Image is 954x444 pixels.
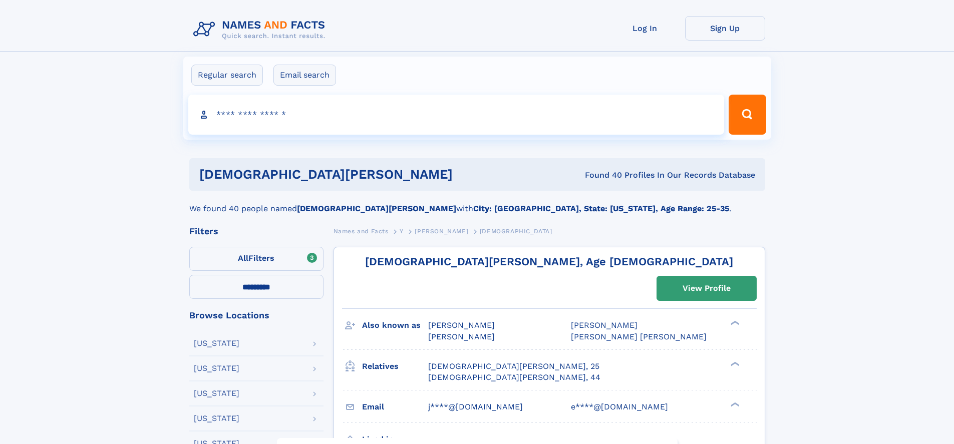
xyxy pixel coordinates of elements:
a: [DEMOGRAPHIC_DATA][PERSON_NAME], Age [DEMOGRAPHIC_DATA] [365,255,733,268]
h3: Also known as [362,317,428,334]
a: [DEMOGRAPHIC_DATA][PERSON_NAME], 44 [428,372,600,383]
div: [US_STATE] [194,339,239,347]
div: ❯ [728,360,740,367]
img: Logo Names and Facts [189,16,334,43]
a: [DEMOGRAPHIC_DATA][PERSON_NAME], 25 [428,361,599,372]
div: [US_STATE] [194,414,239,422]
a: Y [400,225,404,237]
b: [DEMOGRAPHIC_DATA][PERSON_NAME] [297,204,456,213]
label: Filters [189,247,324,271]
a: View Profile [657,276,756,300]
input: search input [188,95,725,135]
div: ❯ [728,320,740,326]
div: We found 40 people named with . [189,191,765,215]
a: [PERSON_NAME] [415,225,468,237]
span: [PERSON_NAME] [428,332,495,341]
span: [PERSON_NAME] [415,228,468,235]
a: Log In [605,16,685,41]
span: Y [400,228,404,235]
h1: [DEMOGRAPHIC_DATA][PERSON_NAME] [199,168,519,181]
div: Browse Locations [189,311,324,320]
div: Found 40 Profiles In Our Records Database [519,170,755,181]
a: Sign Up [685,16,765,41]
label: Email search [273,65,336,86]
b: City: [GEOGRAPHIC_DATA], State: [US_STATE], Age Range: 25-35 [473,204,729,213]
a: Names and Facts [334,225,389,237]
div: Filters [189,227,324,236]
div: ❯ [728,401,740,407]
div: View Profile [683,277,731,300]
span: [PERSON_NAME] [571,320,638,330]
h3: Email [362,398,428,415]
div: [US_STATE] [194,389,239,397]
span: [DEMOGRAPHIC_DATA] [480,228,552,235]
div: [US_STATE] [194,364,239,372]
span: All [238,253,248,263]
span: [PERSON_NAME] [428,320,495,330]
h3: Relatives [362,358,428,375]
span: [PERSON_NAME] [PERSON_NAME] [571,332,707,341]
button: Search Button [729,95,766,135]
label: Regular search [191,65,263,86]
